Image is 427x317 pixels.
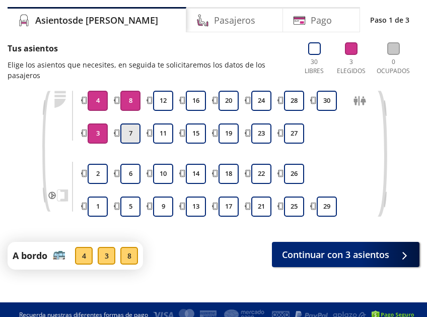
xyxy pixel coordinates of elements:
p: Tus asientos [8,42,291,54]
div: 8 [120,247,138,265]
button: 10 [153,164,173,184]
button: 9 [153,197,173,217]
button: 11 [153,123,173,144]
button: 12 [153,91,173,111]
button: 7 [120,123,140,144]
button: 21 [251,197,271,217]
button: 1 [88,197,108,217]
p: 30 Libres [301,57,328,76]
p: Paso 1 de 3 [370,15,409,25]
h4: Asientos de [PERSON_NAME] [35,14,158,27]
h4: Pasajeros [214,14,255,27]
button: 20 [219,91,239,111]
button: 23 [251,123,271,144]
button: 25 [284,197,304,217]
button: 2 [88,164,108,184]
p: Elige los asientos que necesites, en seguida te solicitaremos los datos de los pasajeros [8,59,291,81]
button: 28 [284,91,304,111]
button: 29 [317,197,337,217]
h4: Pago [311,14,332,27]
button: Continuar con 3 asientos [272,242,419,267]
button: 4 [88,91,108,111]
button: 30 [317,91,337,111]
button: 8 [120,91,140,111]
button: 18 [219,164,239,184]
button: 27 [284,123,304,144]
p: A bordo [13,249,47,263]
button: 3 [88,123,108,144]
button: 22 [251,164,271,184]
p: 3 Elegidos [335,57,368,76]
span: Continuar con 3 asientos [282,248,389,262]
button: 16 [186,91,206,111]
button: 19 [219,123,239,144]
div: 3 [98,247,115,265]
div: 4 [75,247,93,265]
button: 24 [251,91,271,111]
button: 6 [120,164,140,184]
p: 0 Ocupados [375,57,412,76]
button: 15 [186,123,206,144]
button: 26 [284,164,304,184]
button: 5 [120,197,140,217]
button: 17 [219,197,239,217]
button: 14 [186,164,206,184]
button: 13 [186,197,206,217]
